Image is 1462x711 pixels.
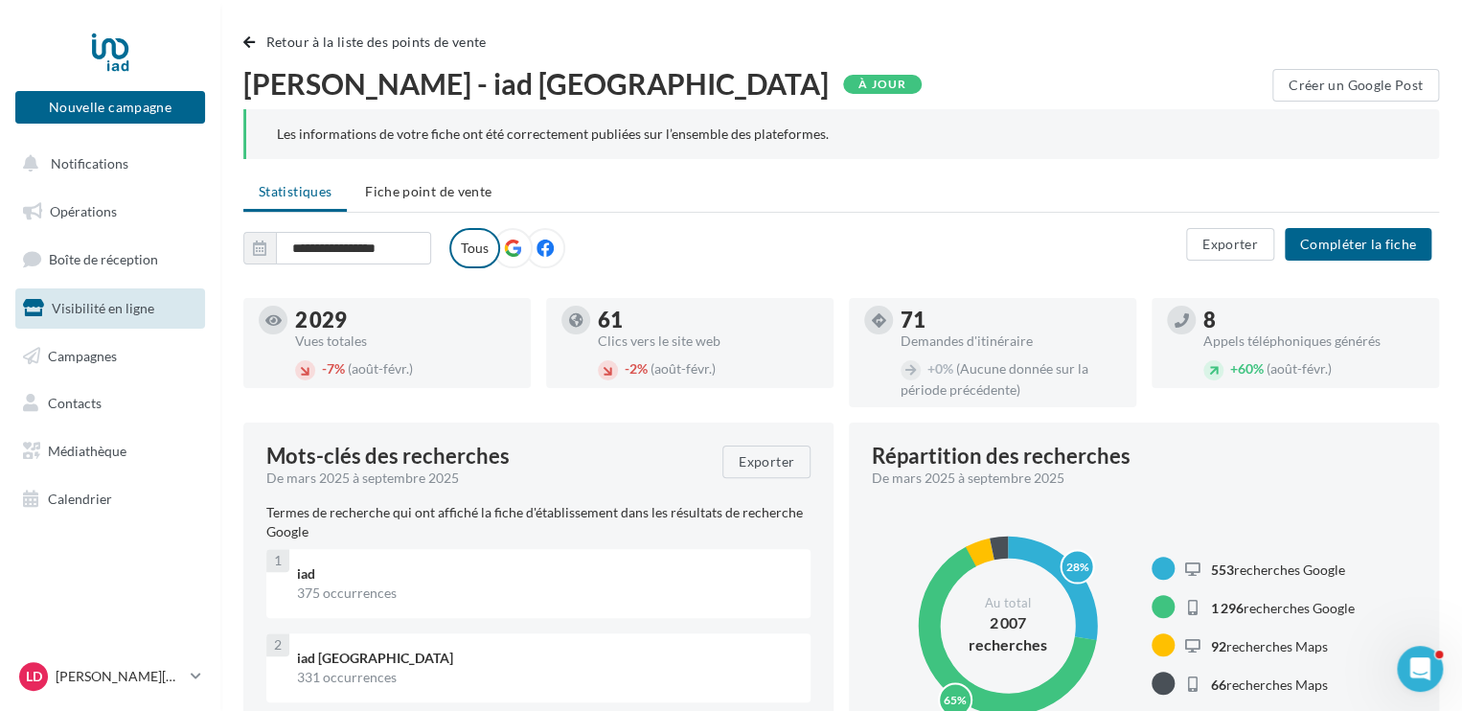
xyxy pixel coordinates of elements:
[243,69,829,98] span: [PERSON_NAME] - iad [GEOGRAPHIC_DATA]
[348,360,413,377] span: (août-févr.)
[1211,637,1328,654] span: recherches Maps
[1211,676,1226,692] span: 66
[625,360,648,377] span: 2%
[11,144,201,184] button: Notifications
[1211,599,1244,615] span: 1 296
[49,251,158,267] span: Boîte de réception
[297,668,795,687] div: 331 occurrences
[48,395,102,411] span: Contacts
[365,183,491,199] span: Fiche point de vente
[51,155,128,172] span: Notifications
[11,192,209,232] a: Opérations
[927,360,953,377] span: 0%
[11,431,209,471] a: Médiathèque
[1267,360,1332,377] span: (août-févr.)
[927,360,935,377] span: +
[1397,646,1443,692] iframe: Intercom live chat
[266,549,289,572] div: 1
[1272,69,1439,102] button: Créer un Google Post
[266,446,510,467] span: Mots-clés des recherches
[52,300,154,316] span: Visibilité en ligne
[11,479,209,519] a: Calendrier
[48,347,117,363] span: Campagnes
[625,360,629,377] span: -
[651,360,716,377] span: (août-févr.)
[449,228,500,268] label: Tous
[11,239,209,280] a: Boîte de réception
[26,667,42,686] span: LD
[1211,561,1345,577] span: recherches Google
[297,584,795,603] div: 375 occurrences
[901,334,1121,348] div: Demandes d'itinéraire
[1211,561,1234,577] span: 553
[266,633,289,656] div: 2
[50,203,117,219] span: Opérations
[598,310,818,331] div: 61
[1186,228,1274,261] button: Exporter
[1277,235,1439,251] a: Compléter la fiche
[1203,310,1424,331] div: 8
[1230,360,1238,377] span: +
[322,360,345,377] span: 7%
[1230,360,1264,377] span: 60%
[48,443,126,459] span: Médiathèque
[322,360,327,377] span: -
[11,288,209,329] a: Visibilité en ligne
[15,658,205,695] a: LD [PERSON_NAME][DEMOGRAPHIC_DATA]
[266,34,487,50] span: Retour à la liste des points de vente
[872,446,1131,467] div: Répartition des recherches
[266,503,811,541] p: Termes de recherche qui ont affiché la fiche d'établissement dans les résultats de recherche Google
[1211,676,1328,692] span: recherches Maps
[243,31,494,54] button: Retour à la liste des points de vente
[901,360,1088,398] span: (Aucune donnée sur la période précédente)
[11,383,209,424] a: Contacts
[1211,637,1226,654] span: 92
[1203,334,1424,348] div: Appels téléphoniques générés
[722,446,811,478] button: Exporter
[295,310,515,331] div: 2 029
[598,334,818,348] div: Clics vers le site web
[11,336,209,377] a: Campagnes
[1285,228,1431,261] button: Compléter la fiche
[266,469,707,488] div: De mars 2025 à septembre 2025
[1211,599,1355,615] span: recherches Google
[48,491,112,507] span: Calendrier
[295,334,515,348] div: Vues totales
[277,125,1408,144] div: Les informations de votre fiche ont été correctement publiées sur l’ensemble des plateformes.
[297,564,795,584] div: iad
[15,91,205,124] button: Nouvelle campagne
[901,310,1121,331] div: 71
[872,469,1401,488] div: De mars 2025 à septembre 2025
[56,667,183,686] p: [PERSON_NAME][DEMOGRAPHIC_DATA]
[297,649,795,668] div: iad [GEOGRAPHIC_DATA]
[843,75,922,94] div: À jour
